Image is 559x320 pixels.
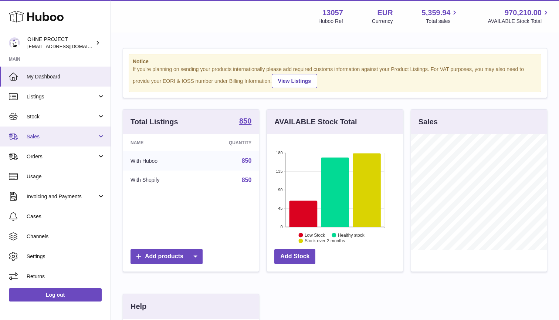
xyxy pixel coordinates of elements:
a: 970,210.00 AVAILABLE Stock Total [488,8,550,25]
th: Quantity [196,134,259,151]
span: 970,210.00 [505,8,542,18]
text: Stock over 2 months [305,238,345,243]
strong: 850 [239,117,251,125]
span: AVAILABLE Stock Total [488,18,550,25]
span: Listings [27,93,97,100]
strong: Notice [133,58,537,65]
text: Low Stock [305,232,325,238]
span: Settings [27,253,105,260]
div: OHNE PROJECT [27,36,94,50]
span: Total sales [426,18,459,25]
span: [EMAIL_ADDRESS][DOMAIN_NAME] [27,43,109,49]
h3: AVAILABLE Stock Total [274,117,357,127]
span: Orders [27,153,97,160]
text: 135 [276,169,282,174]
text: 90 [278,188,283,192]
span: My Dashboard [27,73,105,80]
strong: 13057 [322,8,343,18]
a: Add Stock [274,249,315,264]
div: If you're planning on sending your products internationally please add required customs informati... [133,66,537,88]
text: 0 [281,225,283,229]
a: 850 [242,177,252,183]
span: Stock [27,113,97,120]
a: 5,359.94 Total sales [422,8,459,25]
a: View Listings [272,74,317,88]
h3: Help [131,302,146,311]
a: 850 [239,117,251,126]
a: Log out [9,288,102,302]
a: Add products [131,249,203,264]
text: 45 [278,206,283,210]
span: Returns [27,273,105,280]
text: 180 [276,151,282,155]
td: With Huboo [123,151,196,171]
div: Huboo Ref [318,18,343,25]
div: Currency [372,18,393,25]
span: 5,359.94 [422,8,451,18]
span: Channels [27,233,105,240]
span: Cases [27,213,105,220]
a: 850 [242,158,252,164]
th: Name [123,134,196,151]
text: Healthy stock [338,232,365,238]
img: support@ohneproject.com [9,37,20,48]
td: With Shopify [123,171,196,190]
h3: Total Listings [131,117,178,127]
h3: Sales [419,117,438,127]
span: Sales [27,133,97,140]
span: Invoicing and Payments [27,193,97,200]
span: Usage [27,173,105,180]
strong: EUR [377,8,393,18]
